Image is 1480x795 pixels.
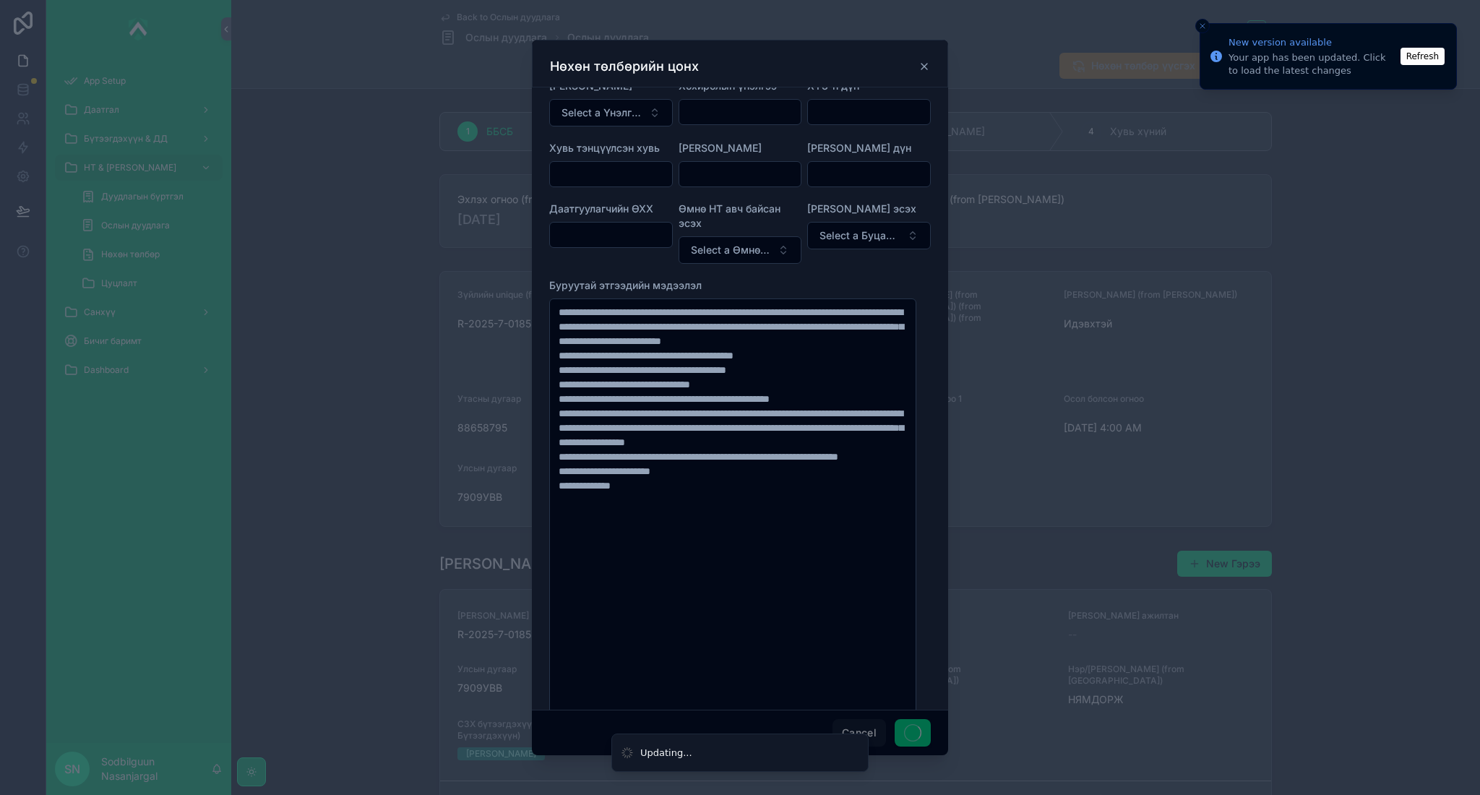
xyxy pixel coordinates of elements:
[679,202,780,229] span: Өмнө НТ авч байсан эсэх
[1229,35,1396,50] div: New version available
[679,236,802,264] button: Select Button
[807,142,911,154] span: [PERSON_NAME] дүн
[1195,19,1210,33] button: Close toast
[640,746,692,760] div: Updating...
[562,106,643,120] span: Select a Үнэлгээг хийлгэсэн
[550,58,699,75] h3: Нөхөн төлбөрийн цонх
[819,228,901,243] span: Select a Буцаан нэхэмжлэх эсэх
[691,243,773,257] span: Select a Өмнө НТ авч байсан эсэх
[679,142,762,154] span: [PERSON_NAME]
[549,142,660,154] span: Хувь тэнцүүлсэн хувь
[807,222,931,249] button: Select Button
[549,202,653,215] span: Даатгуулагчийн ӨХХ
[1401,48,1445,65] button: Refresh
[549,279,702,291] span: Буруутай этгээдийн мэдээлэл
[549,99,673,126] button: Select Button
[1229,51,1396,77] div: Your app has been updated. Click to load the latest changes
[807,202,916,215] span: [PERSON_NAME] эсэх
